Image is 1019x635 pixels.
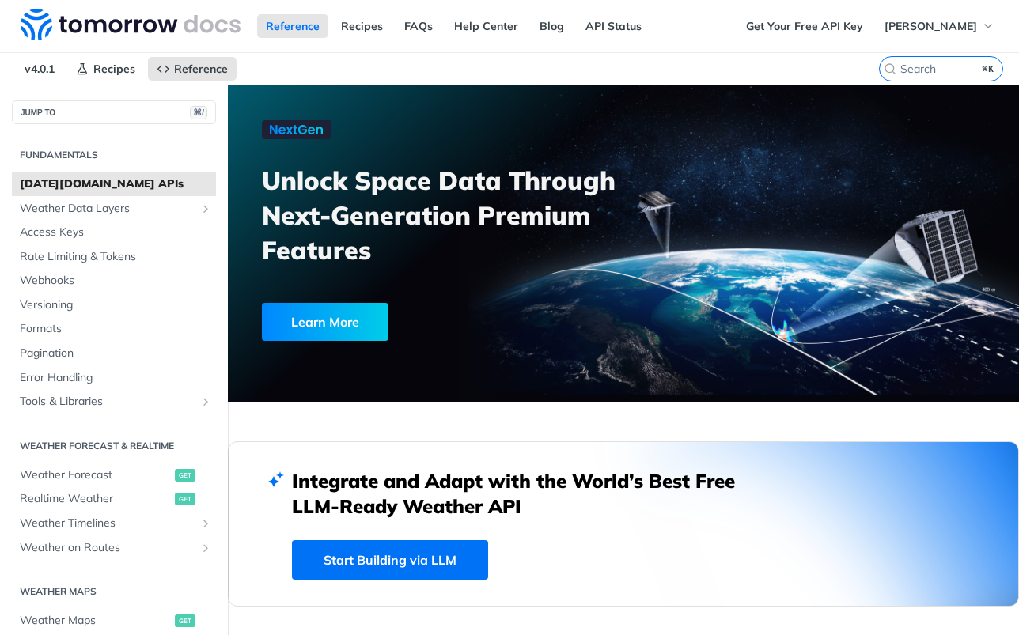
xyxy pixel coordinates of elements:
[885,19,977,33] span: [PERSON_NAME]
[20,540,195,556] span: Weather on Routes
[737,14,872,38] a: Get Your Free API Key
[20,491,171,507] span: Realtime Weather
[21,9,241,40] img: Tomorrow.io Weather API Docs
[175,469,195,482] span: get
[396,14,441,38] a: FAQs
[292,468,759,519] h2: Integrate and Adapt with the World’s Best Free LLM-Ready Weather API
[20,613,171,629] span: Weather Maps
[262,120,331,139] img: NextGen
[12,609,216,633] a: Weather Mapsget
[20,321,212,337] span: Formats
[12,390,216,414] a: Tools & LibrariesShow subpages for Tools & Libraries
[12,317,216,341] a: Formats
[12,221,216,244] a: Access Keys
[257,14,328,38] a: Reference
[20,394,195,410] span: Tools & Libraries
[12,342,216,365] a: Pagination
[174,62,228,76] span: Reference
[12,366,216,390] a: Error Handling
[876,14,1003,38] button: [PERSON_NAME]
[199,395,212,408] button: Show subpages for Tools & Libraries
[20,201,195,217] span: Weather Data Layers
[20,225,212,240] span: Access Keys
[12,172,216,196] a: [DATE][DOMAIN_NAME] APIs
[12,536,216,560] a: Weather on RoutesShow subpages for Weather on Routes
[199,517,212,530] button: Show subpages for Weather Timelines
[20,297,212,313] span: Versioning
[20,176,212,192] span: [DATE][DOMAIN_NAME] APIs
[531,14,573,38] a: Blog
[12,584,216,599] h2: Weather Maps
[12,197,216,221] a: Weather Data LayersShow subpages for Weather Data Layers
[190,106,207,119] span: ⌘/
[262,303,565,341] a: Learn More
[12,487,216,511] a: Realtime Weatherget
[175,493,195,505] span: get
[262,163,641,267] h3: Unlock Space Data Through Next-Generation Premium Features
[292,540,488,580] a: Start Building via LLM
[20,516,195,531] span: Weather Timelines
[148,57,237,81] a: Reference
[20,273,212,289] span: Webhooks
[20,370,212,386] span: Error Handling
[445,14,527,38] a: Help Center
[67,57,144,81] a: Recipes
[12,269,216,293] a: Webhooks
[175,614,195,627] span: get
[93,62,135,76] span: Recipes
[20,249,212,265] span: Rate Limiting & Tokens
[979,61,998,77] kbd: ⌘K
[12,439,216,453] h2: Weather Forecast & realtime
[577,14,650,38] a: API Status
[12,245,216,269] a: Rate Limiting & Tokens
[199,202,212,215] button: Show subpages for Weather Data Layers
[262,303,388,341] div: Learn More
[12,512,216,535] a: Weather TimelinesShow subpages for Weather Timelines
[332,14,392,38] a: Recipes
[16,57,63,81] span: v4.0.1
[199,542,212,554] button: Show subpages for Weather on Routes
[12,463,216,487] a: Weather Forecastget
[20,346,212,361] span: Pagination
[12,148,216,162] h2: Fundamentals
[884,62,896,75] svg: Search
[12,293,216,317] a: Versioning
[12,100,216,124] button: JUMP TO⌘/
[20,467,171,483] span: Weather Forecast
